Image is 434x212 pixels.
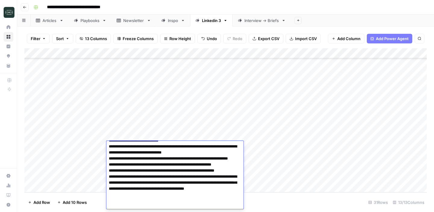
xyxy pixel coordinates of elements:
span: Sort [56,36,64,42]
a: Interview -> Briefs [233,14,291,27]
div: Interview -> Briefs [244,17,279,24]
button: Add Column [328,34,364,43]
a: Browse [4,32,13,42]
span: Add 10 Rows [63,199,87,205]
div: Inspo [168,17,178,24]
a: Home [4,22,13,32]
a: Usage [4,181,13,190]
div: Newsletter [123,17,144,24]
span: Undo [207,36,217,42]
a: Learning Hub [4,190,13,200]
button: Add 10 Rows [54,198,90,207]
a: Linkedin 3 [190,14,233,27]
a: Your Data [4,61,13,71]
button: Add Power Agent [367,34,412,43]
a: Insights [4,42,13,51]
button: 13 Columns [76,34,111,43]
div: 31 Rows [366,198,390,207]
button: Help + Support [4,200,13,210]
button: Redo [223,34,246,43]
button: Row Height [160,34,195,43]
div: Playbooks [80,17,100,24]
button: Filter [27,34,50,43]
a: Playbooks [69,14,112,27]
button: Freeze Columns [113,34,158,43]
button: Export CSV [249,34,283,43]
a: Articles [31,14,69,27]
button: Import CSV [286,34,321,43]
span: Row Height [169,36,191,42]
span: Freeze Columns [123,36,154,42]
a: Settings [4,171,13,181]
a: Opportunities [4,51,13,61]
a: Inspo [156,14,190,27]
span: Redo [233,36,242,42]
a: Newsletter [112,14,156,27]
span: Import CSV [295,36,317,42]
img: Catalyst Logo [4,7,14,18]
span: Add Row [33,199,50,205]
button: Sort [52,34,73,43]
button: Undo [197,34,221,43]
span: Export CSV [258,36,279,42]
button: Add Row [24,198,54,207]
button: Workspace: Catalyst [4,5,13,20]
span: Add Power Agent [376,36,409,42]
span: Filter [31,36,40,42]
div: Articles [42,17,57,24]
div: 13/13 Columns [390,198,427,207]
span: 13 Columns [85,36,107,42]
div: Linkedin 3 [202,17,221,24]
span: Add Column [337,36,360,42]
